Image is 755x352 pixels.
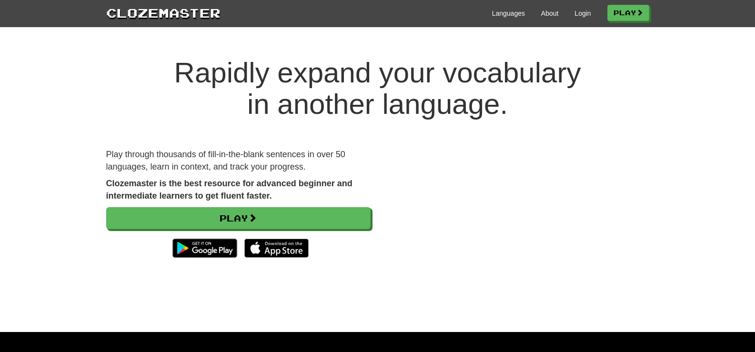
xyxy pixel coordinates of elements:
[574,9,591,18] a: Login
[244,239,309,258] img: Download_on_the_App_Store_Badge_US-UK_135x40-25178aeef6eb6b83b96f5f2d004eda3bffbb37122de64afbaef7...
[106,149,371,173] p: Play through thousands of fill-in-the-blank sentences in over 50 languages, learn in context, and...
[492,9,525,18] a: Languages
[106,207,371,229] a: Play
[607,5,649,21] a: Play
[168,234,242,262] img: Get it on Google Play
[541,9,559,18] a: About
[106,179,352,201] strong: Clozemaster is the best resource for advanced beginner and intermediate learners to get fluent fa...
[106,4,221,21] a: Clozemaster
